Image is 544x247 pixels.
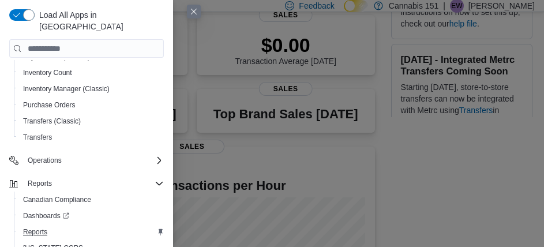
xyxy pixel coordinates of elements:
[18,66,77,80] a: Inventory Count
[23,100,76,110] span: Purchase Orders
[18,225,52,239] a: Reports
[28,179,52,188] span: Reports
[35,9,164,32] span: Load All Apps in [GEOGRAPHIC_DATA]
[14,224,168,240] button: Reports
[14,65,168,81] button: Inventory Count
[18,130,164,144] span: Transfers
[18,209,74,223] a: Dashboards
[18,66,164,80] span: Inventory Count
[23,117,81,126] span: Transfers (Classic)
[5,152,168,169] button: Operations
[23,68,72,77] span: Inventory Count
[14,208,168,224] a: Dashboards
[18,82,164,96] span: Inventory Manager (Classic)
[18,130,57,144] a: Transfers
[23,133,52,142] span: Transfers
[14,97,168,113] button: Purchase Orders
[18,193,96,207] a: Canadian Compliance
[23,177,164,190] span: Reports
[18,225,164,239] span: Reports
[23,195,91,204] span: Canadian Compliance
[14,113,168,129] button: Transfers (Classic)
[23,154,164,167] span: Operations
[5,175,168,192] button: Reports
[18,98,80,112] a: Purchase Orders
[23,84,110,93] span: Inventory Manager (Classic)
[28,156,62,165] span: Operations
[14,129,168,145] button: Transfers
[18,114,85,128] a: Transfers (Classic)
[23,227,47,237] span: Reports
[14,81,168,97] button: Inventory Manager (Classic)
[187,5,201,18] button: Close this dialog
[18,193,164,207] span: Canadian Compliance
[23,154,66,167] button: Operations
[18,114,164,128] span: Transfers (Classic)
[18,209,164,223] span: Dashboards
[23,177,57,190] button: Reports
[18,82,114,96] a: Inventory Manager (Classic)
[18,98,164,112] span: Purchase Orders
[23,211,69,220] span: Dashboards
[14,192,168,208] button: Canadian Compliance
